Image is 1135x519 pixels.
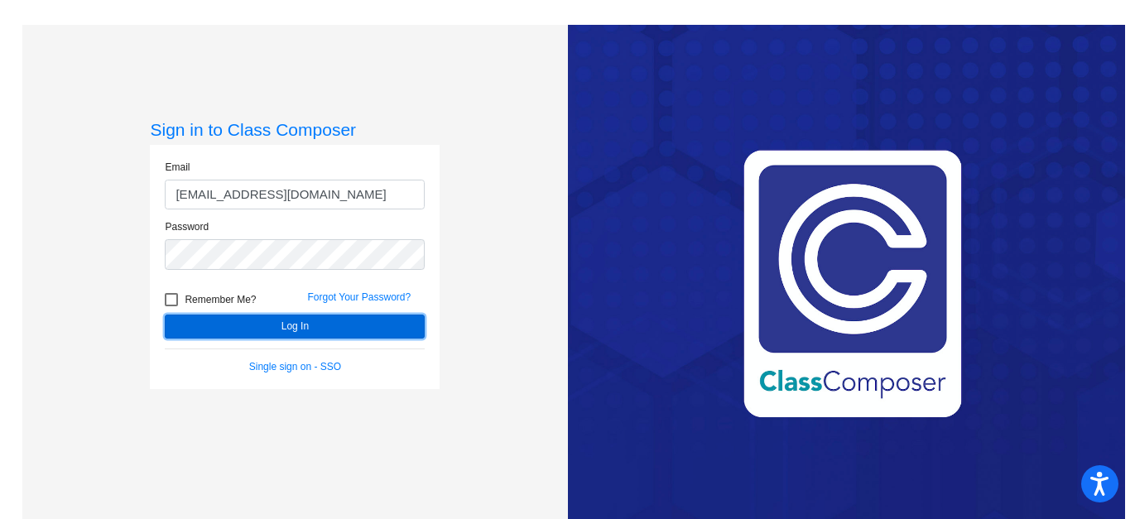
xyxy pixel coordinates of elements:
a: Single sign on - SSO [249,361,341,372]
h3: Sign in to Class Composer [150,119,440,140]
span: Remember Me? [185,290,256,310]
button: Log In [165,315,425,339]
label: Email [165,160,190,175]
a: Forgot Your Password? [307,291,411,303]
label: Password [165,219,209,234]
